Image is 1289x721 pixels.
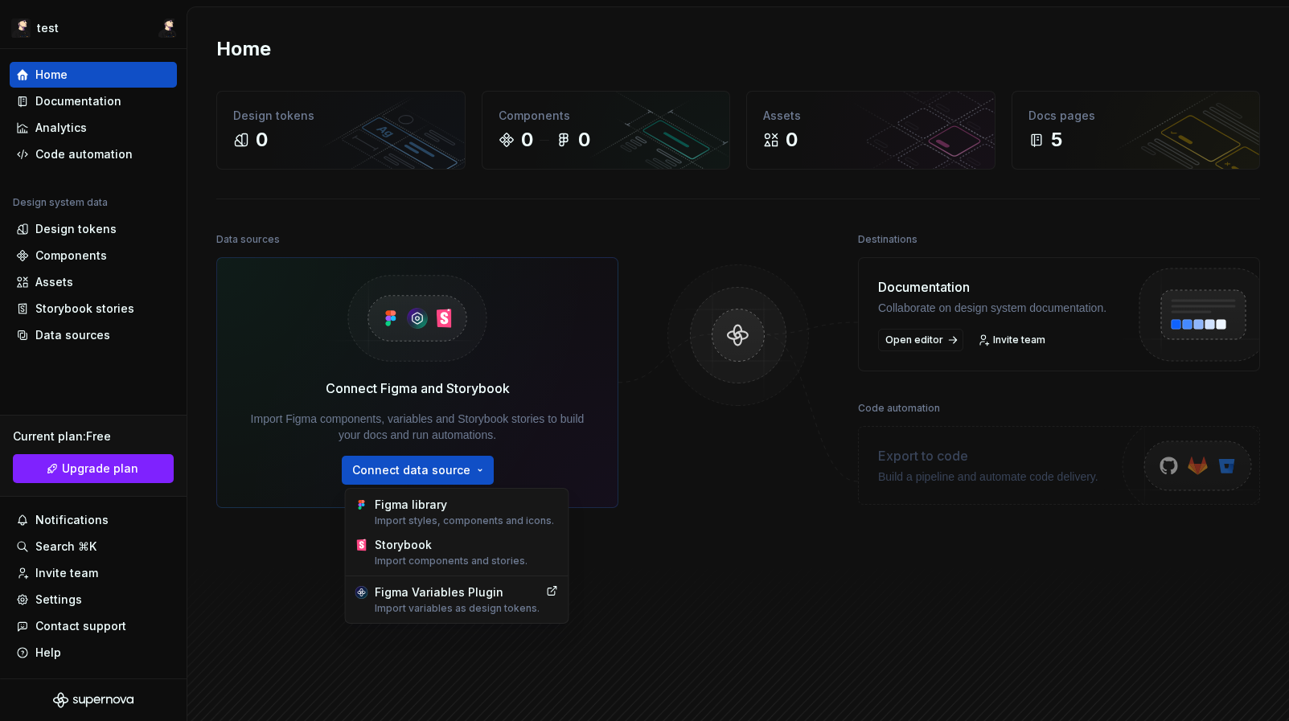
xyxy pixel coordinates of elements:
div: Import components and stories. [375,555,559,567]
div: Figma library [375,497,559,527]
div: Figma Variables Plugin [375,584,540,615]
div: Import variables as design tokens. [375,602,540,615]
div: Storybook [375,537,559,567]
div: Import styles, components and icons. [375,514,559,527]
